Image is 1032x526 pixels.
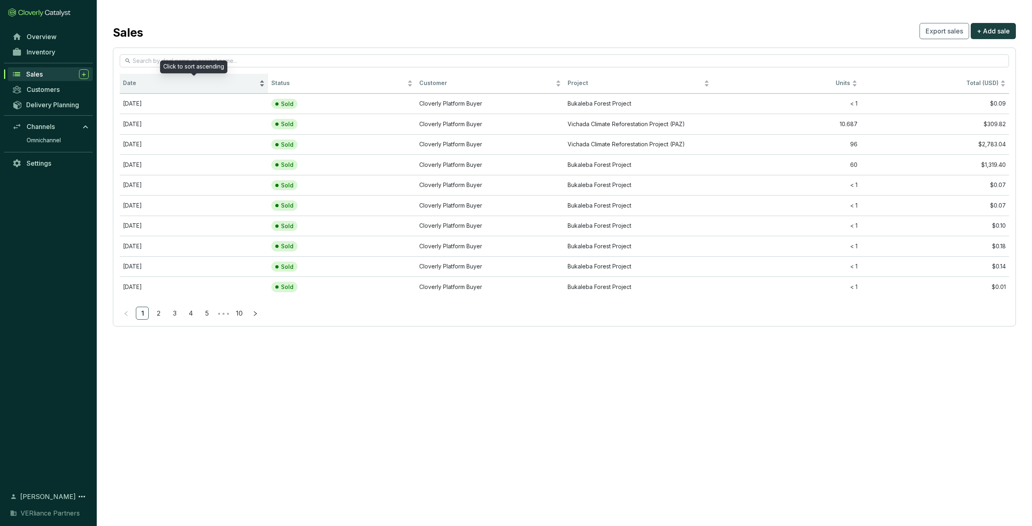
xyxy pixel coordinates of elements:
li: 2 [152,307,165,320]
td: $0.18 [861,236,1009,256]
td: 60 [713,154,861,175]
span: [PERSON_NAME] [20,492,76,501]
td: $309.82 [861,114,1009,134]
a: Overview [8,30,93,44]
a: 10 [233,307,245,319]
th: Status [268,74,416,94]
td: $0.14 [861,256,1009,277]
a: Sales [8,67,93,81]
span: + Add sale [977,26,1010,36]
td: $0.07 [861,175,1009,195]
span: Overview [27,33,56,41]
td: $0.07 [861,195,1009,216]
td: < 1 [713,277,861,297]
td: < 1 [713,94,861,114]
li: Next 5 Pages [216,307,229,320]
td: Apr 26 2024 [120,154,268,175]
span: Project [568,79,702,87]
span: Units [716,79,851,87]
td: < 1 [713,236,861,256]
p: Sold [281,141,293,148]
a: 2 [152,307,164,319]
a: 4 [185,307,197,319]
li: 4 [184,307,197,320]
span: ••• [216,307,229,320]
span: Sales [26,70,43,78]
td: Bukaleba Forest Project [564,195,713,216]
span: Settings [27,159,51,167]
p: Sold [281,202,293,209]
td: 10.687 [713,114,861,134]
td: $0.09 [861,94,1009,114]
a: Inventory [8,45,93,59]
td: Jan 20 2024 [120,277,268,297]
a: 5 [201,307,213,319]
td: $2,783.04 [861,134,1009,155]
td: Cloverly Platform Buyer [416,114,564,134]
span: Customers [27,85,60,94]
p: Sold [281,182,293,189]
span: left [123,311,129,316]
th: Date [120,74,268,94]
td: Bukaleba Forest Project [564,175,713,195]
span: Channels [27,123,55,131]
td: < 1 [713,216,861,236]
p: Sold [281,121,293,128]
p: Sold [281,161,293,168]
a: Customers [8,83,93,96]
span: Omnichannel [27,136,61,144]
li: Next Page [249,307,262,320]
span: Date [123,79,258,87]
div: Click to sort ascending [160,60,227,73]
button: left [120,307,133,320]
td: Cloverly Platform Buyer [416,216,564,236]
span: Status [271,79,406,87]
td: Cloverly Platform Buyer [416,94,564,114]
td: < 1 [713,195,861,216]
p: Sold [281,243,293,250]
td: Cloverly Platform Buyer [416,154,564,175]
button: right [249,307,262,320]
th: Units [713,74,861,94]
td: Cloverly Platform Buyer [416,195,564,216]
p: Sold [281,222,293,230]
span: Total (USD) [966,79,999,86]
li: Previous Page [120,307,133,320]
td: Bukaleba Forest Project [564,154,713,175]
td: May 27 2025 [120,134,268,155]
td: < 1 [713,256,861,277]
p: Sold [281,263,293,270]
button: Export sales [920,23,969,39]
td: Dec 20 2023 [120,236,268,256]
li: 5 [200,307,213,320]
td: Feb 19 2025 [120,114,268,134]
td: $0.10 [861,216,1009,236]
span: Inventory [27,48,55,56]
td: Cloverly Platform Buyer [416,277,564,297]
span: VERliance Partners [21,508,80,518]
th: Project [564,74,713,94]
td: Bukaleba Forest Project [564,277,713,297]
span: Export sales [926,26,963,36]
span: Customer [419,79,554,87]
a: Delivery Planning [8,98,93,111]
td: Bukaleba Forest Project [564,94,713,114]
td: Cloverly Platform Buyer [416,134,564,155]
td: Bukaleba Forest Project [564,216,713,236]
td: Cloverly Platform Buyer [416,236,564,256]
li: 3 [168,307,181,320]
td: Jun 23 2023 [120,216,268,236]
td: Cloverly Platform Buyer [416,256,564,277]
td: Vichada Climate Reforestation Project (PAZ) [564,114,713,134]
td: $1,319.40 [861,154,1009,175]
td: < 1 [713,175,861,195]
td: Vichada Climate Reforestation Project (PAZ) [564,134,713,155]
td: Bukaleba Forest Project [564,236,713,256]
th: Customer [416,74,564,94]
td: $0.01 [861,277,1009,297]
td: Nov 22 2023 [120,195,268,216]
td: Nov 05 2023 [120,256,268,277]
h2: Sales [113,24,143,41]
a: Omnichannel [23,134,93,146]
td: Bukaleba Forest Project [564,256,713,277]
